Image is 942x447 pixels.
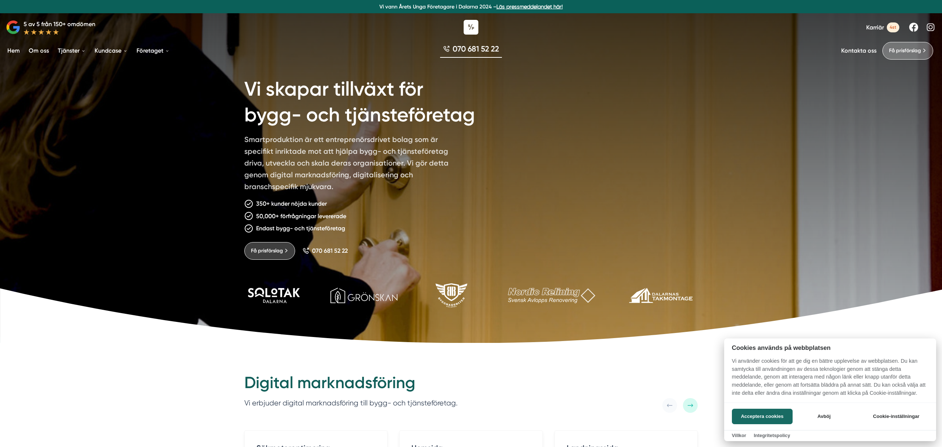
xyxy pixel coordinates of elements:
p: Vi använder cookies för att ge dig en bättre upplevelse av webbplatsen. Du kan samtycka till anvä... [724,357,936,402]
a: Integritetspolicy [754,433,790,438]
button: Cookie-inställningar [864,409,928,424]
button: Acceptera cookies [732,409,793,424]
h2: Cookies används på webbplatsen [724,344,936,351]
button: Avböj [795,409,853,424]
a: Villkor [732,433,746,438]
